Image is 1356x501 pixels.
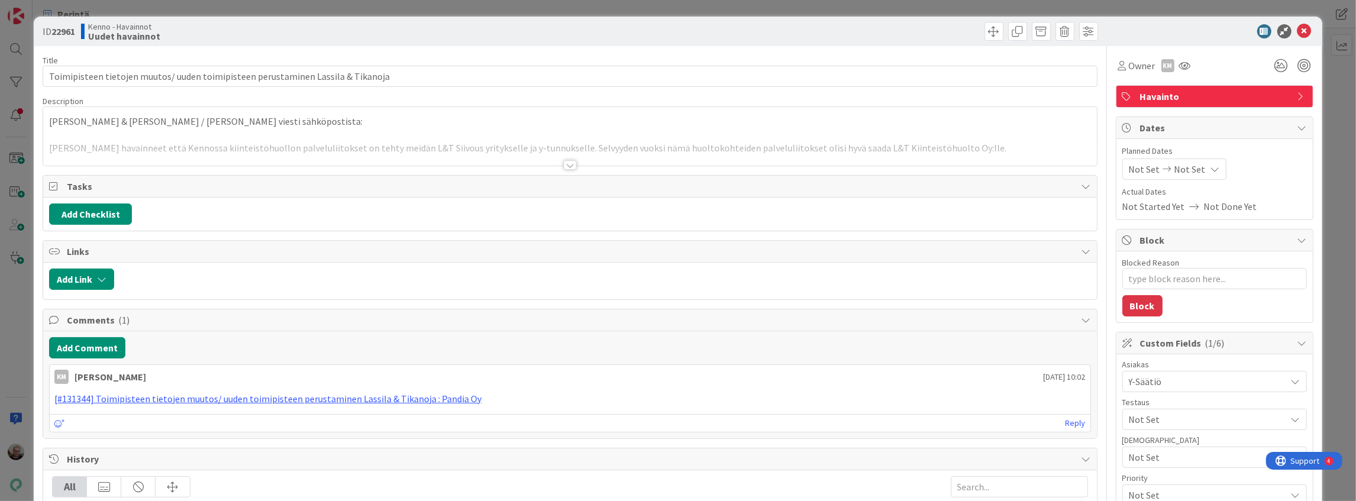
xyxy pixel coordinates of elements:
[1129,450,1286,464] span: Not Set
[951,476,1088,497] input: Search...
[51,25,75,37] b: 22961
[43,55,58,66] label: Title
[54,393,481,405] a: [#131344] Toimipisteen tietojen muutos/ uuden toimipisteen perustaminen Lassila & Tikanoja : Pand...
[1122,199,1185,214] span: Not Started Yet
[49,203,132,225] button: Add Checklist
[53,477,87,497] div: All
[1161,59,1174,72] div: KM
[88,22,160,31] span: Kenno - Havainnot
[1205,337,1225,349] span: ( 1/6 )
[1129,412,1286,426] span: Not Set
[1122,360,1307,369] div: Asiakas
[1122,398,1307,406] div: Testaus
[54,370,69,384] div: KM
[1122,436,1307,444] div: [DEMOGRAPHIC_DATA]
[1122,186,1307,198] span: Actual Dates
[88,31,160,41] b: Uudet havainnot
[49,337,125,358] button: Add Comment
[75,370,146,384] div: [PERSON_NAME]
[67,179,1075,193] span: Tasks
[49,115,1090,128] p: [PERSON_NAME] & [PERSON_NAME] / [PERSON_NAME] viesti sähköpostista:
[67,452,1075,466] span: History
[1204,199,1257,214] span: Not Done Yet
[1044,371,1086,383] span: [DATE] 10:02
[1140,336,1292,350] span: Custom Fields
[49,269,114,290] button: Add Link
[1122,145,1307,157] span: Planned Dates
[25,2,54,16] span: Support
[1174,162,1206,176] span: Not Set
[1122,474,1307,482] div: Priority
[1122,295,1163,316] button: Block
[1140,89,1292,104] span: Havainto
[1122,257,1180,268] label: Blocked Reason
[1129,59,1156,73] span: Owner
[1066,416,1086,431] a: Reply
[1129,162,1160,176] span: Not Set
[43,96,83,106] span: Description
[43,66,1097,87] input: type card name here...
[1140,233,1292,247] span: Block
[62,5,64,14] div: 4
[1140,121,1292,135] span: Dates
[67,313,1075,327] span: Comments
[118,314,130,326] span: ( 1 )
[1129,374,1286,389] span: Y-Säätiö
[43,24,75,38] span: ID
[67,244,1075,258] span: Links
